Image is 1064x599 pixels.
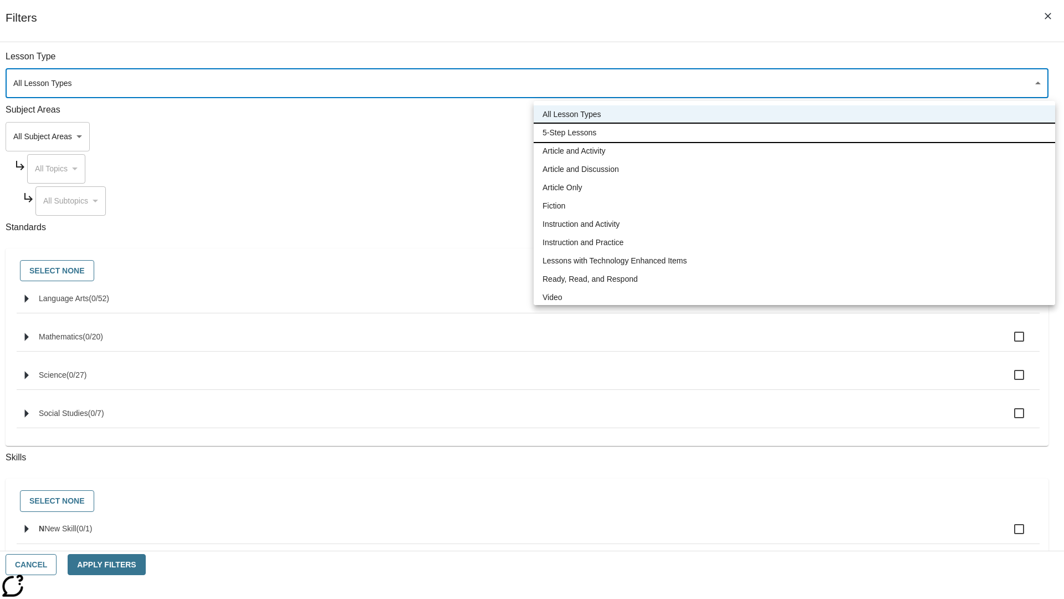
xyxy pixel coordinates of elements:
li: Ready, Read, and Respond [534,270,1055,288]
li: Article Only [534,179,1055,197]
ul: Select a lesson type [534,101,1055,311]
li: Article and Activity [534,142,1055,160]
li: All Lesson Types [534,105,1055,124]
li: Video [534,288,1055,307]
li: Instruction and Practice [534,233,1055,252]
li: Article and Discussion [534,160,1055,179]
li: Lessons with Technology Enhanced Items [534,252,1055,270]
li: Fiction [534,197,1055,215]
li: Instruction and Activity [534,215,1055,233]
li: 5-Step Lessons [534,124,1055,142]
